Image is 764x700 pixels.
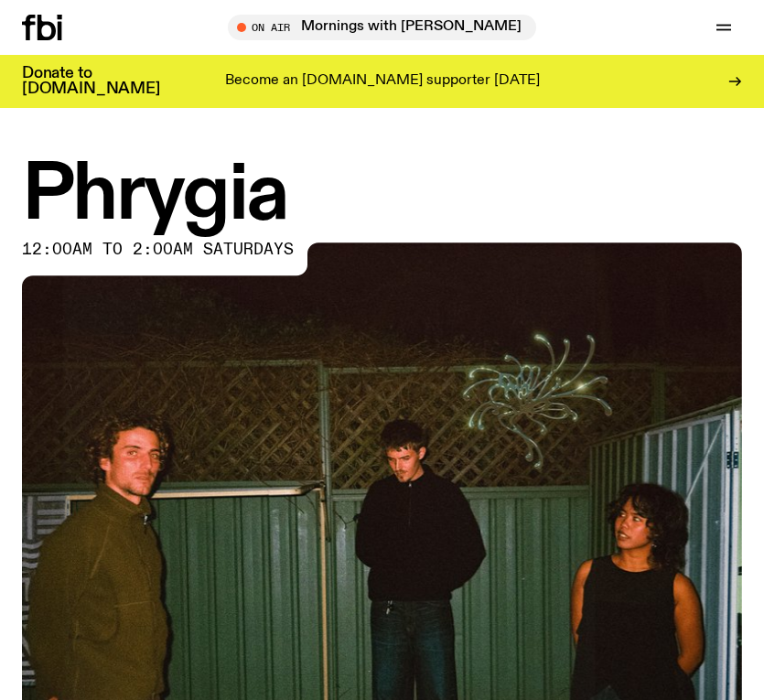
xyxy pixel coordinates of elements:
[22,242,294,257] span: 12:00am to 2:00am saturdays
[22,66,160,97] h3: Donate to [DOMAIN_NAME]
[225,73,540,90] p: Become an [DOMAIN_NAME] supporter [DATE]
[22,159,742,233] h1: Phrygia
[228,15,536,40] button: On AirMornings with [PERSON_NAME]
